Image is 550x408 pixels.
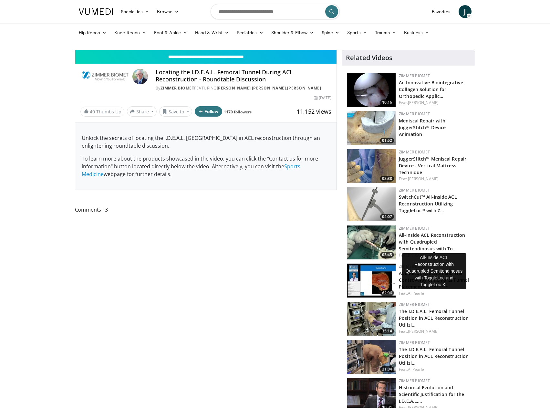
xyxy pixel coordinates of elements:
[380,328,394,334] span: 35:14
[79,8,113,15] img: VuMedi Logo
[399,73,430,78] a: Zimmer Biomet
[399,346,469,366] a: The I.D.E.A.L. Femoral Tunnel Position in ACL Reconstruction Utilizi…
[150,26,191,39] a: Foot & Ankle
[161,85,194,91] a: Zimmer Biomet
[159,106,192,117] button: Save to
[428,5,455,18] a: Favorites
[82,163,300,178] a: Sports Medicine
[399,176,470,182] div: Feat.
[399,340,430,345] a: Zimmer Biomet
[380,176,394,182] span: 08:38
[297,108,331,115] span: 11,152 views
[224,109,252,115] a: 1170 followers
[117,5,153,18] a: Specialties
[343,26,371,39] a: Sports
[408,100,439,105] a: [PERSON_NAME]
[380,290,394,296] span: 62:06
[399,194,457,214] a: SwitchCut™ All-Inside ACL Reconstruction Utilizing ToggleLoc™ with Z…
[132,69,148,84] img: Avatar
[156,85,331,91] div: By FEATURING , ,
[408,290,424,296] a: A. Pearle
[347,187,396,221] img: a70998c1-63e5-49f0-bae2-369b3936fab1.150x105_q85_crop-smart_upscale.jpg
[380,366,394,372] span: 21:04
[82,134,320,149] span: Unlock the secrets of locating the I.D.E.A.L. [GEOGRAPHIC_DATA] in ACL reconstruction through an ...
[347,187,396,221] a: 04:07
[408,329,439,334] a: [PERSON_NAME]
[110,26,150,39] a: Knee Recon
[399,79,463,99] a: An Innovative Biointegrative Collagen Solution for Orthopedic Applic…
[82,155,318,170] span: To learn more about the products showcased in the video, you can click the "Contact us for more i...
[90,109,95,115] span: 40
[380,99,394,105] span: 10:16
[318,26,343,39] a: Spine
[399,270,469,290] a: ACL Reconstruction and The Controversy of Femoral Tunnel Placement
[399,329,470,334] div: Feat.
[104,171,171,178] span: webpage for further details.
[347,264,396,298] a: 62:06
[217,85,251,91] a: [PERSON_NAME]
[380,138,394,143] span: 01:52
[252,85,286,91] a: [PERSON_NAME]
[347,264,396,298] img: 146b4062-d9cc-4771-bb1c-4b5cc1437bf4.150x105_q85_crop-smart_upscale.jpg
[399,302,430,307] a: Zimmer Biomet
[399,156,466,175] a: JuggerStitch™ Meniscal Repair Device - Vertical Mattress Technique
[399,384,464,404] a: Historical Evolution and Scientific Justification for the I.D.E.A.L.…
[153,5,183,18] a: Browse
[347,340,396,374] a: 21:04
[399,264,430,269] a: Zimmer Biomet
[399,290,470,296] div: Feat.
[267,26,318,39] a: Shoulder & Elbow
[399,378,430,383] a: Zimmer Biomet
[399,118,446,137] a: Meniscal Repair with JuggerStitch™ Device Animation
[399,252,470,258] div: Feat.
[399,187,430,193] a: Zimmer Biomet
[347,149,396,183] img: 2a3b4a07-45c8-4c84-84a6-5dfa6e9b1a12.150x105_q85_crop-smart_upscale.jpg
[195,106,223,117] button: Follow
[314,95,331,101] div: [DATE]
[380,252,394,258] span: 03:45
[347,73,396,107] a: 10:16
[211,4,340,19] input: Search topics, interventions
[399,232,465,252] a: All-Inside ACL Reconstruction with Quadrupled Semitendinosus with To…
[347,302,396,336] img: dTBemQywLidgNXR34xMDoxOjA4MTsiGN.150x105_q85_crop-smart_upscale.jpg
[156,69,331,83] h4: Locating the I.D.E.A.L. Femoral Tunnel During ACL Reconstruction - Roundtable Discussion
[380,214,394,220] span: 04:07
[408,176,439,182] a: [PERSON_NAME]
[233,26,267,39] a: Pediatrics
[80,69,130,84] img: Zimmer Biomet
[399,100,470,106] div: Feat.
[75,26,111,39] a: Hip Recon
[399,149,430,155] a: Zimmer Biomet
[287,85,321,91] a: [PERSON_NAME]
[371,26,400,39] a: Trauma
[346,54,392,62] h4: Related Videos
[127,106,157,117] button: Share
[402,253,466,289] div: All-Inside ACL Reconstruction with Quadrupled Semitendinosus with ToggleLoc and ToggleLoc XL
[400,26,433,39] a: Business
[191,26,233,39] a: Hand & Wrist
[347,340,396,374] img: W_WsjOHGU26DZbAX4xMDoxOjA4MTsiGN.150x105_q85_crop-smart_upscale.jpg
[347,111,396,145] a: 01:52
[347,149,396,183] a: 08:38
[347,225,396,259] a: 03:45
[399,367,470,372] div: Feat.
[347,111,396,145] img: 50c219b3-c08f-4b6c-9bf8-c5ca6333d247.150x105_q85_crop-smart_upscale.jpg
[399,111,430,117] a: Zimmer Biomet
[399,308,469,328] a: The I.D.E.A.L. Femoral Tunnel Position in ACL Reconstruction Utilizi…
[80,107,124,117] a: 40 Thumbs Up
[75,205,337,214] span: Comments 3
[399,225,430,231] a: Zimmer Biomet
[347,73,396,107] img: 546e2266-0b1f-4fec-9770-c2a7f60a5496.150x105_q85_crop-smart_upscale.jpg
[347,302,396,336] a: 35:14
[459,5,472,18] a: J
[408,367,424,372] a: A. Pearle
[347,225,396,259] img: 1d142664-2125-4bd9-a0af-507d166b9cfa.150x105_q85_crop-smart_upscale.jpg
